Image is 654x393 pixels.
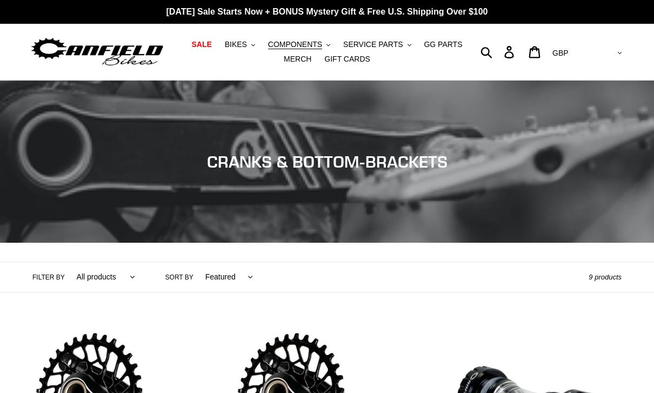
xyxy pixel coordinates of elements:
[165,272,193,282] label: Sort by
[207,152,448,171] span: CRANKS & BOTTOM-BRACKETS
[263,37,336,52] button: COMPONENTS
[191,40,211,49] span: SALE
[343,40,403,49] span: SERVICE PARTS
[319,52,376,66] a: GIFT CARDS
[268,40,322,49] span: COMPONENTS
[225,40,247,49] span: BIKES
[186,37,217,52] a: SALE
[30,35,165,69] img: Canfield Bikes
[324,55,370,64] span: GIFT CARDS
[338,37,416,52] button: SERVICE PARTS
[32,272,65,282] label: Filter by
[219,37,261,52] button: BIKES
[284,55,311,64] span: MERCH
[418,37,468,52] a: GG PARTS
[278,52,317,66] a: MERCH
[589,273,622,281] span: 9 products
[424,40,462,49] span: GG PARTS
